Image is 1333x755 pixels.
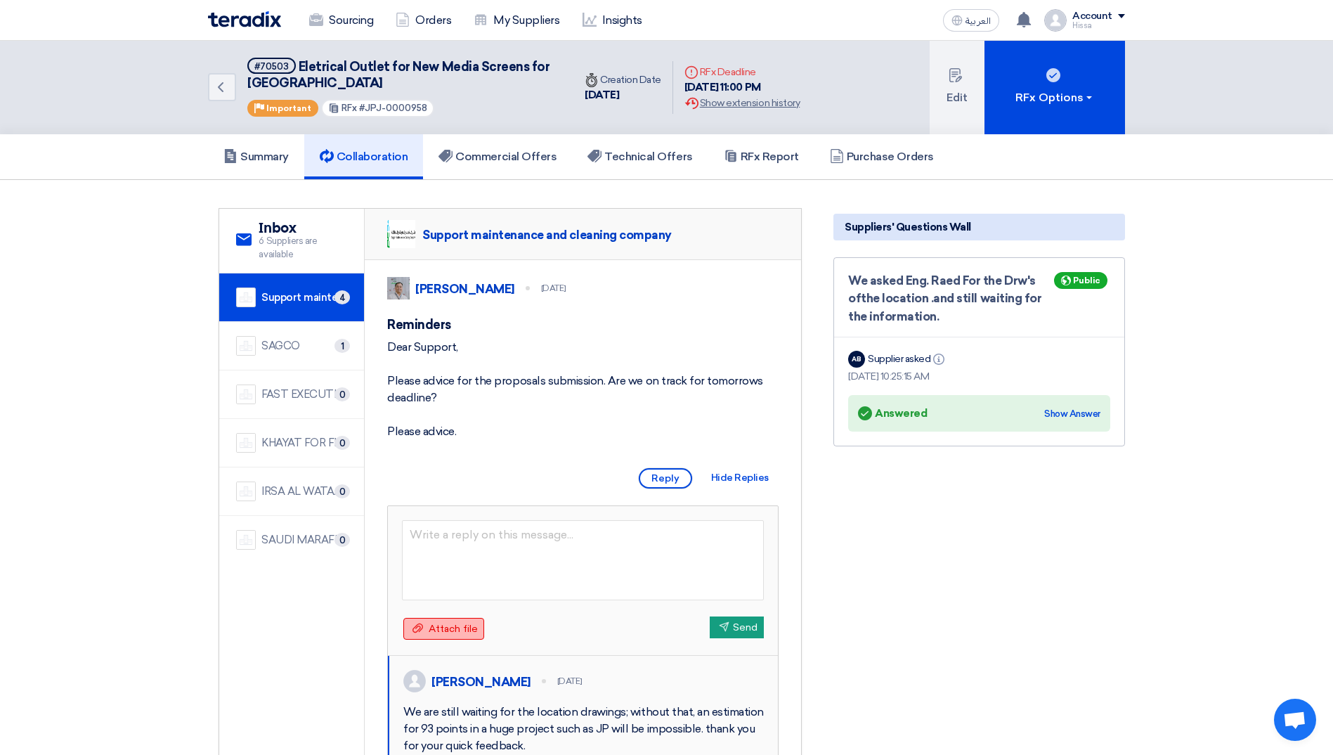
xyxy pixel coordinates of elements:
img: company-name [236,530,256,550]
span: 4 [334,290,350,304]
div: Show Answer [1044,407,1100,421]
a: Commercial Offers [423,134,572,179]
div: SAGCO [261,338,300,354]
a: Sourcing [298,5,384,36]
h5: Purchase Orders [830,150,934,164]
a: Orders [384,5,462,36]
span: Eletrical Outlet for New Media Screens for [GEOGRAPHIC_DATA] [247,59,550,91]
a: Open chat [1274,699,1316,741]
img: company-name [236,385,256,404]
span: 1 [334,339,350,353]
div: RFx Options [1015,89,1095,106]
img: IMG_1753965247717.jpg [387,277,410,299]
img: company-name [236,482,256,501]
button: العربية [943,9,999,32]
h5: Reminders [387,316,779,333]
div: Answered [858,404,927,423]
img: profile_test.png [1044,9,1067,32]
div: Show extension history [684,96,800,110]
span: RFx [342,103,357,113]
span: Public [1073,276,1100,285]
a: Technical Offers [572,134,708,179]
div: Hissa [1072,22,1125,30]
div: #70503 [254,62,289,71]
div: [DATE] 11:00 PM [684,79,800,96]
span: Reply [639,468,692,489]
div: We asked Eng. Raed For the Drw's ofthe location .and still waiting for the information. [848,272,1110,326]
span: 0 [334,436,350,450]
div: [PERSON_NAME] [415,281,514,297]
a: Summary [208,134,304,179]
div: Supplier asked [868,351,947,366]
button: Send [710,617,764,638]
img: profile_test.png [403,670,426,692]
div: [DATE] 10:25:15 AM [848,369,1110,384]
div: FAST EXECUTION [261,387,347,403]
img: company-name [236,288,256,307]
h5: Collaboration [320,150,408,164]
div: RFx Deadline [684,65,800,79]
div: [DATE] [557,675,583,688]
div: Account [1072,11,1112,22]
div: AB [848,351,865,368]
button: RFx Options [984,41,1125,134]
span: 0 [334,387,350,401]
div: We are still waiting for the location drawings; without that, an estimation for 93 points in a hu... [403,704,764,754]
div: [DATE] [585,87,661,103]
div: Creation Date [585,72,661,87]
span: 0 [334,533,350,547]
span: 0 [334,484,350,498]
h2: Inbox [259,220,347,237]
span: #JPJ-0000958 [359,103,427,113]
img: Teradix logo [208,11,281,27]
div: KHAYAT FOR FITOUT AND CONTRACTING [261,435,347,451]
div: [PERSON_NAME] [431,674,531,690]
div: SAUDI MARAFIQ [261,532,346,548]
img: company-name [236,433,256,453]
div: Support maintenance and cleaning company [422,227,672,243]
div: [DATE] [541,282,566,295]
span: Important [266,103,311,113]
h5: Eletrical Outlet for New Media Screens for Jeddah Park [247,58,557,92]
a: RFx Report [708,134,814,179]
span: العربية [965,16,991,26]
a: Purchase Orders [814,134,949,179]
span: 6 Suppliers are available [259,234,347,262]
h5: RFx Report [724,150,799,164]
button: Edit [930,41,984,134]
span: Attach file [429,623,478,635]
a: Collaboration [304,134,424,179]
div: Support maintenance and cleaning company [261,290,347,306]
h5: Summary [223,150,289,164]
a: Insights [571,5,654,36]
img: company-name [236,336,256,356]
div: IRSA AL WATAN EST. [261,484,347,500]
span: Hide Replies [711,472,769,484]
a: My Suppliers [462,5,571,36]
h5: Technical Offers [587,150,692,164]
h5: Commercial Offers [438,150,557,164]
span: Suppliers' Questions Wall [845,219,971,235]
div: Dear Support, Please advice for the proposals submission. Are we on track for tomorrows deadline?... [387,339,779,440]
